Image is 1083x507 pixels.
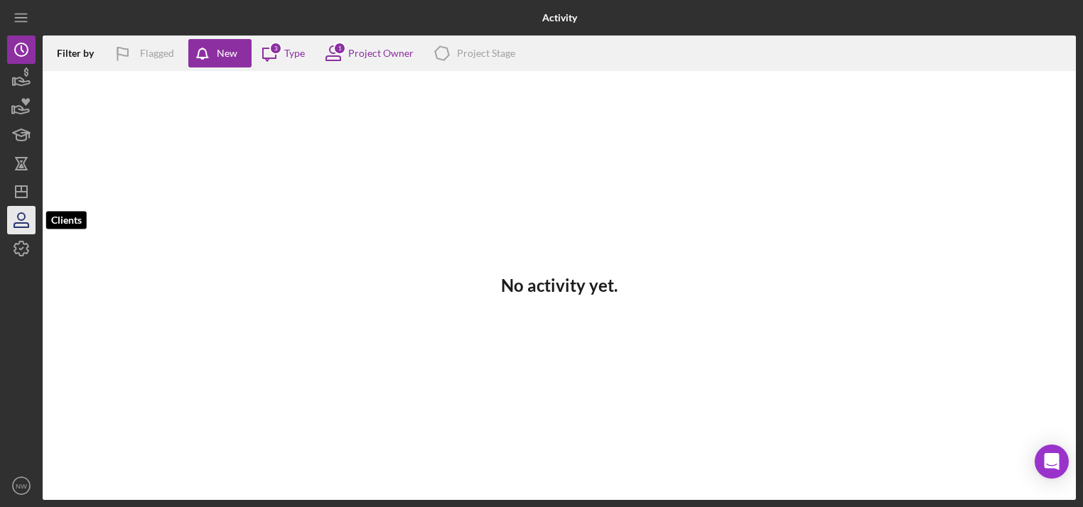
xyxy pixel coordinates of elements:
[57,48,104,59] div: Filter by
[348,48,414,59] div: Project Owner
[457,48,515,59] div: Project Stage
[284,48,305,59] div: Type
[542,12,577,23] b: Activity
[188,39,252,67] button: New
[269,42,282,55] div: 3
[7,471,36,500] button: NW
[501,276,618,295] h3: No activity yet.
[1035,445,1069,479] div: Open Intercom Messenger
[333,42,346,55] div: 1
[104,39,188,67] button: Flagged
[16,482,28,490] text: NW
[140,39,174,67] div: Flagged
[217,39,237,67] div: New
